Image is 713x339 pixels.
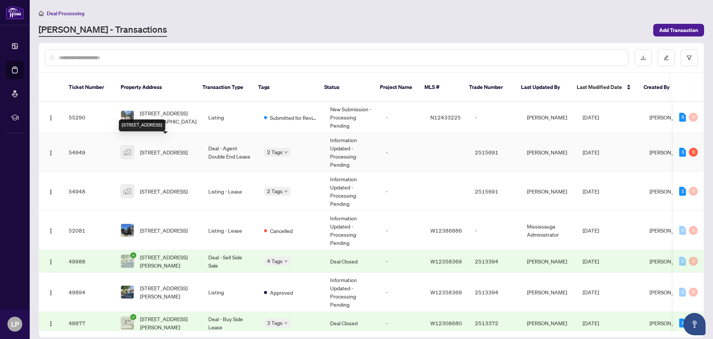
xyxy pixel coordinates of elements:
span: home [39,11,44,16]
span: W12358369 [430,258,462,265]
img: thumbnail-img [121,146,134,159]
span: [DATE] [583,258,599,265]
button: Open asap [683,313,706,335]
td: [PERSON_NAME] [521,172,577,211]
span: filter [687,55,692,60]
span: down [284,189,288,193]
th: Created By [638,73,682,102]
span: [STREET_ADDRESS][PERSON_NAME] [140,315,196,331]
span: [STREET_ADDRESS][PERSON_NAME] [140,253,196,269]
span: down [284,321,288,325]
td: [PERSON_NAME] [521,133,577,172]
th: Ticket Number [63,73,115,102]
td: Mississauga Administrator [521,211,577,250]
span: [PERSON_NAME] [649,258,690,265]
td: 2513394 [469,250,521,273]
td: 48877 [63,312,115,335]
span: [DATE] [583,227,599,234]
div: 0 [679,288,686,297]
div: 0 [679,257,686,266]
td: [PERSON_NAME] [521,250,577,273]
td: 54949 [63,133,115,172]
td: - [469,211,521,250]
td: - [380,172,424,211]
span: 3 Tags [267,319,283,327]
span: Approved [270,288,293,297]
span: down [284,150,288,154]
button: Logo [45,111,57,123]
td: Deal Closed [324,312,380,335]
span: download [641,55,646,60]
span: [STREET_ADDRESS] [140,187,188,195]
span: [PERSON_NAME] [649,149,690,156]
button: filter [681,49,698,66]
img: thumbnail-img [121,255,134,268]
span: [PERSON_NAME] [649,320,690,326]
td: Listing - Lease [202,172,258,211]
button: Logo [45,255,57,267]
span: Last Modified Date [577,83,622,91]
td: 55290 [63,102,115,133]
img: Logo [48,150,54,156]
span: N12433225 [430,114,461,121]
div: 9 [679,113,686,122]
div: 0 [689,257,698,266]
div: 2 [679,187,686,196]
td: Deal - Sell Side Sale [202,250,258,273]
img: thumbnail-img [121,286,134,298]
button: Logo [45,185,57,197]
td: 2515691 [469,172,521,211]
td: - [380,211,424,250]
th: Property Address [115,73,196,102]
span: [PERSON_NAME] [649,227,690,234]
span: Cancelled [270,227,293,235]
td: 49894 [63,273,115,312]
button: Logo [45,224,57,236]
img: Logo [48,115,54,121]
button: Logo [45,286,57,298]
div: [STREET_ADDRESS] [119,119,165,131]
span: check-circle [130,314,136,320]
span: 2 Tags [267,187,283,195]
th: Trade Number [463,73,515,102]
td: Listing [202,273,258,312]
td: [PERSON_NAME] [521,102,577,133]
button: edit [658,49,675,66]
div: 0 [689,226,698,235]
td: - [380,102,424,133]
span: [DATE] [583,188,599,195]
img: thumbnail-img [121,224,134,237]
td: 2513372 [469,312,521,335]
span: [PERSON_NAME] [649,114,690,121]
button: Logo [45,146,57,158]
span: 2 Tags [267,148,283,156]
th: Tags [252,73,318,102]
th: Last Modified Date [571,73,638,102]
span: [STREET_ADDRESS] [140,148,188,156]
span: [DATE] [583,114,599,121]
td: - [380,133,424,172]
button: Logo [45,317,57,329]
span: [STREET_ADDRESS] [140,226,188,234]
a: [PERSON_NAME] - Transactions [39,23,167,37]
td: - [380,273,424,312]
span: edit [664,55,669,60]
span: [STREET_ADDRESS][PERSON_NAME] [140,284,196,300]
span: [DATE] [583,289,599,295]
td: Deal Closed [324,250,380,273]
img: thumbnail-img [121,185,134,198]
th: Status [318,73,374,102]
td: Listing [202,102,258,133]
span: [DATE] [583,320,599,326]
td: 52081 [63,211,115,250]
td: Information Updated - Processing Pending [324,211,380,250]
span: [PERSON_NAME] [649,188,690,195]
img: thumbnail-img [121,111,134,124]
span: Add Transaction [659,24,698,36]
img: Logo [48,259,54,265]
img: Logo [48,321,54,327]
img: thumbnail-img [121,317,134,329]
span: W12386886 [430,227,462,234]
td: - [380,312,424,335]
td: 49988 [63,250,115,273]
